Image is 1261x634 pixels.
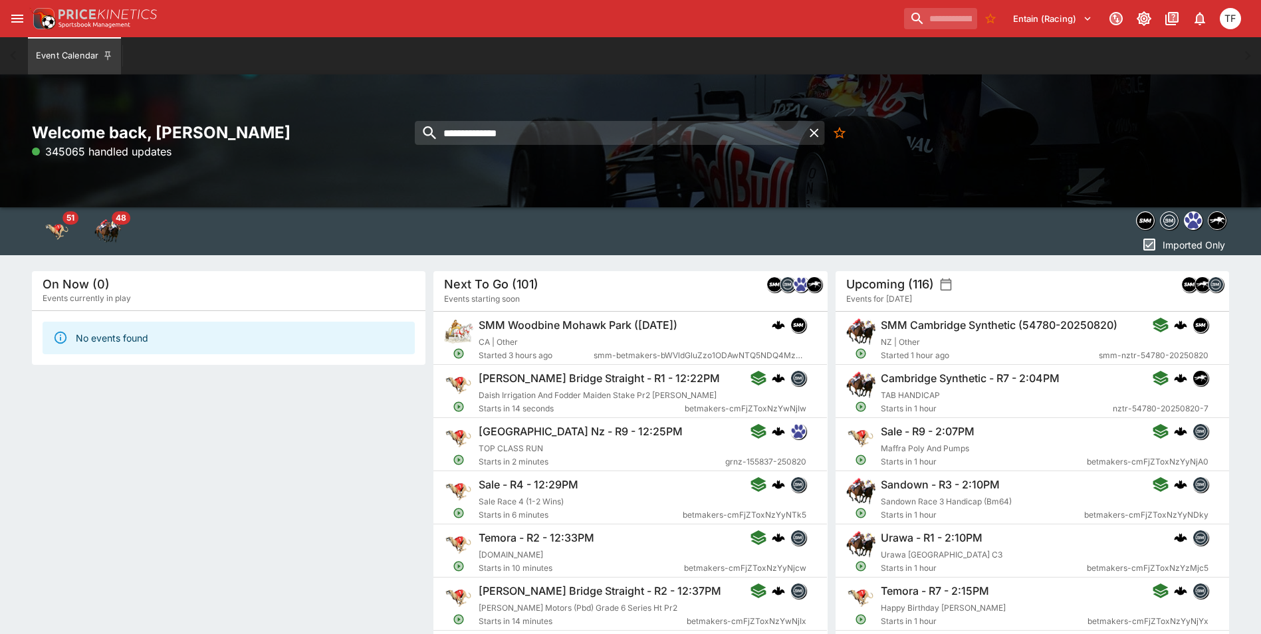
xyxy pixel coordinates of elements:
[1195,277,1210,292] img: nztr.png
[1188,7,1212,31] button: Notifications
[1113,402,1208,415] span: nztr-54780-20250820-7
[1182,277,1197,292] img: samemeetingmulti.png
[1174,531,1187,544] img: logo-cerberus.svg
[881,455,1087,469] span: Starts in 1 hour
[1181,276,1197,292] div: samemeetingmulti
[1160,7,1184,31] button: Documentation
[444,276,538,292] h5: Next To Go (101)
[1193,477,1208,492] img: betmakers.png
[444,423,473,453] img: greyhound_racing.png
[453,613,465,625] svg: Open
[790,423,806,439] div: grnz
[855,454,867,466] svg: Open
[479,562,684,575] span: Starts in 10 minutes
[772,531,785,544] div: cerberus
[1160,211,1179,230] div: betmakers
[794,277,808,292] img: grnz.png
[881,615,1088,628] span: Starts in 1 hour
[1193,423,1208,439] div: betmakers
[479,615,687,628] span: Starts in 14 minutes
[772,584,785,597] div: cerberus
[766,276,782,292] div: samemeetingmulti
[1208,276,1224,292] div: betmakers
[1087,455,1208,469] span: betmakers-cmFjZToxNzYyNjA0
[772,478,785,491] div: cerberus
[444,317,473,346] img: harness_racing.png
[881,443,969,453] span: Maffra Poly And Pumps
[772,531,785,544] img: logo-cerberus.svg
[415,121,804,145] input: search
[881,531,982,545] h6: Urawa - R1 - 2:10PM
[479,371,720,385] h6: [PERSON_NAME] Bridge Straight - R1 - 12:22PM
[791,318,806,332] img: samemeetingmulti.png
[444,583,473,612] img: greyhound_racing.png
[1088,615,1208,628] span: betmakers-cmFjZToxNzYyNjYx
[881,478,1000,492] h6: Sandown - R3 - 2:10PM
[5,7,29,31] button: open drawer
[1193,317,1208,333] div: samemeetingmulti
[772,584,785,597] img: logo-cerberus.svg
[44,218,70,245] div: Greyhound Racing
[453,454,465,466] svg: Open
[791,477,806,492] img: betmakers.png
[790,317,806,333] div: samemeetingmulti
[1208,211,1226,230] div: nztr
[1084,508,1208,522] span: betmakers-cmFjZToxNzYyNDky
[772,318,785,332] img: logo-cerberus.svg
[881,496,1012,506] span: Sandown Race 3 Handicap (Bm64)
[479,496,564,506] span: Sale Race 4 (1-2 Wins)
[1137,234,1229,255] button: Imported Only
[793,276,809,292] div: grnz
[790,530,806,546] div: betmakers
[881,584,989,598] h6: Temora - R7 - 2:15PM
[846,370,875,399] img: horse_racing.png
[479,508,683,522] span: Starts in 6 minutes
[1174,371,1187,385] img: logo-cerberus.svg
[685,402,806,415] span: betmakers-cmFjZToxNzYwNjIw
[1193,583,1208,598] img: betmakers.png
[58,22,130,28] img: Sportsbook Management
[683,508,806,522] span: betmakers-cmFjZToxNzYyNTk5
[881,371,1060,385] h6: Cambridge Synthetic - R7 - 2:04PM
[772,371,785,385] img: logo-cerberus.svg
[479,584,721,598] h6: [PERSON_NAME] Bridge Straight - R2 - 12:37PM
[1193,583,1208,599] div: betmakers
[594,349,807,362] span: smm-betmakers-bWVldGluZzo1ODAwNTQ5NDQ4MzMzNDAyOTk
[772,425,785,438] img: logo-cerberus.svg
[479,603,677,613] span: [PERSON_NAME] Motors (Pbd) Grade 6 Series Ht Pr2
[1174,425,1187,438] div: cerberus
[846,317,875,346] img: horse_racing.png
[453,348,465,360] svg: Open
[1193,424,1208,439] img: betmakers.png
[881,425,974,439] h6: Sale - R9 - 2:07PM
[980,8,1001,29] button: No Bookmarks
[1174,318,1187,332] img: logo-cerberus.svg
[58,9,157,19] img: PriceKinetics
[725,455,806,469] span: grnz-155837-250820
[855,348,867,360] svg: Open
[1104,7,1128,31] button: Connected to PK
[780,276,796,292] div: betmakers
[881,402,1113,415] span: Starts in 1 hour
[791,371,806,385] img: betmakers.png
[479,349,594,362] span: Started 3 hours ago
[479,337,518,347] span: CA | Other
[444,370,473,399] img: greyhound_racing.png
[1193,318,1208,332] img: samemeetingmulti.png
[479,550,543,560] span: [DOMAIN_NAME]
[1174,318,1187,332] div: cerberus
[846,583,875,612] img: greyhound_racing.png
[1193,476,1208,492] div: betmakers
[1193,530,1208,545] img: betmakers.png
[112,211,130,225] span: 48
[479,390,717,400] span: Daish Irrigation And Fodder Maiden Stake Pr2 [PERSON_NAME]
[479,478,578,492] h6: Sale - R4 - 12:29PM
[1174,584,1187,597] div: cerberus
[791,583,806,598] img: betmakers.png
[904,8,977,29] input: search
[939,278,953,291] button: settings
[1185,212,1202,229] img: grnz.png
[479,455,725,469] span: Starts in 2 minutes
[1220,8,1241,29] div: Tom Flynn
[29,5,56,32] img: PriceKinetics Logo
